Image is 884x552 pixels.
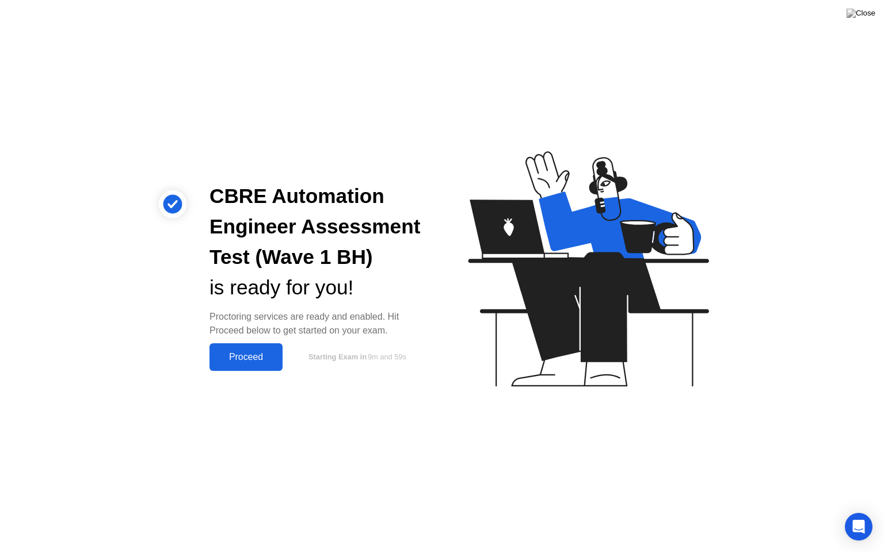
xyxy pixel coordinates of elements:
[209,181,424,272] div: CBRE Automation Engineer Assessment Test (Wave 1 BH)
[847,9,875,18] img: Close
[209,310,424,338] div: Proctoring services are ready and enabled. Hit Proceed below to get started on your exam.
[209,343,283,371] button: Proceed
[845,513,872,540] div: Open Intercom Messenger
[213,352,279,362] div: Proceed
[368,352,406,361] span: 9m and 59s
[288,346,424,368] button: Starting Exam in9m and 59s
[209,273,424,303] div: is ready for you!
